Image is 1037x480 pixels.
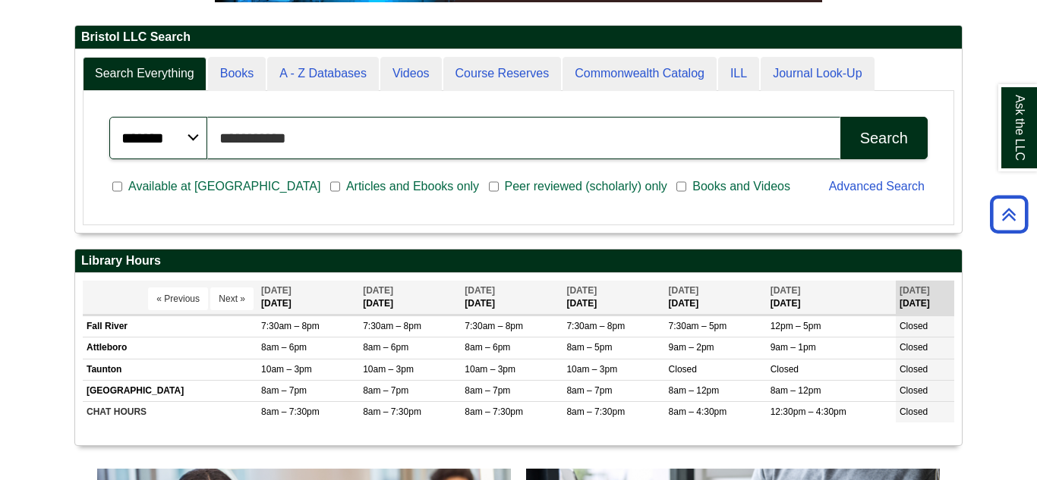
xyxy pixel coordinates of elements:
[443,57,562,91] a: Course Reserves
[112,180,122,193] input: Available at [GEOGRAPHIC_DATA]
[767,281,896,315] th: [DATE]
[83,359,257,380] td: Taunton
[665,281,767,315] th: [DATE]
[340,177,485,196] span: Articles and Ebooks only
[499,177,673,196] span: Peer reviewed (scholarly) only
[771,285,801,296] span: [DATE]
[465,364,515,375] span: 10am – 3pm
[900,364,928,375] span: Closed
[771,364,799,375] span: Closed
[210,287,254,310] button: Next »
[363,385,408,396] span: 8am – 7pm
[718,57,759,91] a: ILL
[148,287,208,310] button: « Previous
[669,321,727,331] span: 7:30am – 5pm
[363,342,408,353] span: 8am – 6pm
[686,177,796,196] span: Books and Videos
[267,57,379,91] a: A - Z Databases
[465,385,510,396] span: 8am – 7pm
[261,285,292,296] span: [DATE]
[83,380,257,401] td: [GEOGRAPHIC_DATA]
[261,321,320,331] span: 7:30am – 8pm
[829,180,925,193] a: Advanced Search
[900,342,928,353] span: Closed
[363,406,421,417] span: 8am – 7:30pm
[985,204,1033,224] a: Back to Top
[261,406,320,417] span: 8am – 7:30pm
[465,321,523,331] span: 7:30am – 8pm
[771,406,846,417] span: 12:30pm – 4:30pm
[761,57,874,91] a: Journal Look-Up
[261,364,312,375] span: 10am – 3pm
[380,57,442,91] a: Videos
[900,406,928,417] span: Closed
[563,57,717,91] a: Commonwealth Catalog
[83,316,257,337] td: Fall River
[83,401,257,422] td: CHAT HOURS
[669,364,697,375] span: Closed
[669,342,714,353] span: 9am – 2pm
[566,364,617,375] span: 10am – 3pm
[461,281,563,315] th: [DATE]
[566,342,612,353] span: 8am – 5pm
[860,130,908,147] div: Search
[359,281,461,315] th: [DATE]
[122,177,326,196] span: Available at [GEOGRAPHIC_DATA]
[83,57,206,91] a: Search Everything
[669,285,699,296] span: [DATE]
[566,285,597,296] span: [DATE]
[771,385,821,396] span: 8am – 12pm
[363,364,414,375] span: 10am – 3pm
[465,342,510,353] span: 8am – 6pm
[465,406,523,417] span: 8am – 7:30pm
[257,281,359,315] th: [DATE]
[771,342,816,353] span: 9am – 1pm
[566,385,612,396] span: 8am – 7pm
[669,385,720,396] span: 8am – 12pm
[363,321,421,331] span: 7:30am – 8pm
[465,285,495,296] span: [DATE]
[840,117,928,159] button: Search
[896,281,954,315] th: [DATE]
[566,406,625,417] span: 8am – 7:30pm
[489,180,499,193] input: Peer reviewed (scholarly) only
[669,406,727,417] span: 8am – 4:30pm
[75,249,962,273] h2: Library Hours
[900,285,930,296] span: [DATE]
[83,337,257,359] td: Attleboro
[676,180,686,193] input: Books and Videos
[900,385,928,396] span: Closed
[330,180,340,193] input: Articles and Ebooks only
[208,57,266,91] a: Books
[566,321,625,331] span: 7:30am – 8pm
[900,321,928,331] span: Closed
[771,321,821,331] span: 12pm – 5pm
[563,281,664,315] th: [DATE]
[363,285,393,296] span: [DATE]
[261,385,307,396] span: 8am – 7pm
[75,26,962,49] h2: Bristol LLC Search
[261,342,307,353] span: 8am – 6pm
